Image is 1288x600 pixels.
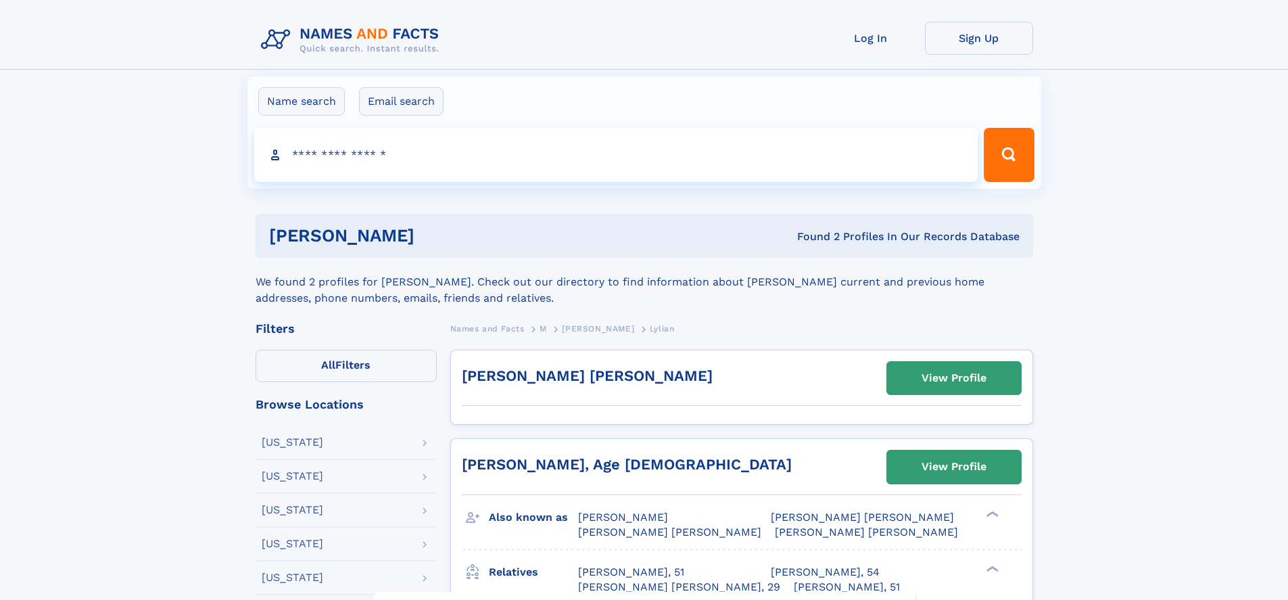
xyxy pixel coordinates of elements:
[983,564,999,573] div: ❯
[887,451,1021,483] a: View Profile
[925,22,1033,55] a: Sign Up
[489,561,578,584] h3: Relatives
[462,456,792,473] a: [PERSON_NAME], Age [DEMOGRAPHIC_DATA]
[578,580,780,595] a: [PERSON_NAME] [PERSON_NAME], 29
[922,451,986,482] div: View Profile
[254,128,978,182] input: search input
[984,128,1034,182] button: Search Button
[462,367,713,384] a: [PERSON_NAME] [PERSON_NAME]
[256,22,450,58] img: Logo Names and Facts
[562,320,634,337] a: [PERSON_NAME]
[256,323,437,335] div: Filters
[359,87,444,116] label: Email search
[256,258,1033,306] div: We found 2 profiles for [PERSON_NAME]. Check out our directory to find information about [PERSON_...
[489,506,578,529] h3: Also known as
[262,471,323,482] div: [US_STATE]
[578,565,684,580] a: [PERSON_NAME], 51
[578,526,761,538] span: [PERSON_NAME] [PERSON_NAME]
[775,526,958,538] span: [PERSON_NAME] [PERSON_NAME]
[578,511,668,524] span: [PERSON_NAME]
[771,565,880,580] a: [PERSON_NAME], 54
[256,350,437,382] label: Filters
[540,320,547,337] a: M
[321,359,335,371] span: All
[562,324,634,333] span: [PERSON_NAME]
[269,227,606,244] h1: [PERSON_NAME]
[262,572,323,583] div: [US_STATE]
[650,324,675,333] span: Lylian
[771,511,954,524] span: [PERSON_NAME] [PERSON_NAME]
[817,22,925,55] a: Log In
[794,580,900,595] a: [PERSON_NAME], 51
[540,324,547,333] span: M
[258,87,345,116] label: Name search
[922,363,986,394] div: View Profile
[450,320,525,337] a: Names and Facts
[606,229,1020,244] div: Found 2 Profiles In Our Records Database
[262,437,323,448] div: [US_STATE]
[256,398,437,411] div: Browse Locations
[262,538,323,549] div: [US_STATE]
[262,505,323,515] div: [US_STATE]
[983,509,999,518] div: ❯
[887,362,1021,394] a: View Profile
